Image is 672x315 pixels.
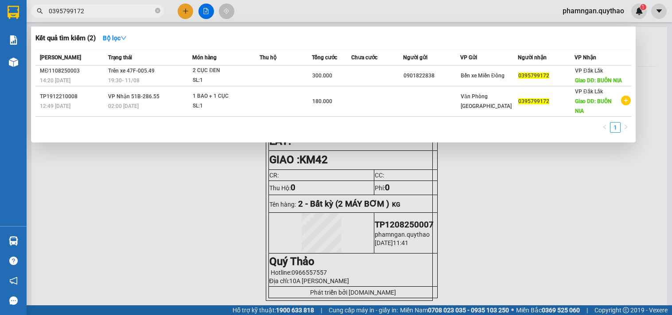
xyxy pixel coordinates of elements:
span: Trên xe 47F-005.49 [108,68,155,74]
span: 0395799172 [518,98,549,104]
button: Bộ lọcdown [96,31,134,45]
span: close-circle [155,7,160,15]
span: Món hàng [192,54,217,61]
div: TP1912210008 [40,92,105,101]
span: 19:30 - 11/08 [108,77,140,84]
span: [PERSON_NAME] [40,54,81,61]
span: message [9,296,18,305]
input: Tìm tên, số ĐT hoặc mã đơn [49,6,153,16]
div: 1 BAO + 1 CỤC [193,92,259,101]
span: VP Nhận 51B-286.55 [108,93,159,100]
div: SL: 1 [193,76,259,85]
img: warehouse-icon [9,58,18,67]
span: 0395799172 [518,73,549,79]
span: Trạng thái [108,54,132,61]
img: solution-icon [9,35,18,45]
button: left [599,122,610,133]
span: notification [9,277,18,285]
span: Tổng cước [312,54,337,61]
a: 1 [610,123,620,132]
span: VP Gửi [460,54,477,61]
span: Giao DĐ: BUÔN NIA [575,98,612,114]
span: search [37,8,43,14]
span: Bến xe Miền Đông [461,73,505,79]
button: right [621,122,631,133]
span: VP Đắk Lắk [575,68,603,74]
div: MĐ1108250003 [40,66,105,76]
span: 180.000 [312,98,332,104]
span: 300.000 [312,73,332,79]
span: right [623,124,629,130]
li: 1 [610,122,621,133]
img: warehouse-icon [9,236,18,246]
span: 12:49 [DATE] [40,103,70,109]
li: Next Page [621,122,631,133]
img: logo-vxr [8,6,19,19]
span: Văn Phòng [GEOGRAPHIC_DATA] [461,93,512,109]
span: plus-circle [621,96,631,105]
span: Người gửi [403,54,427,61]
span: Chưa cước [351,54,377,61]
div: 0901822838 [404,71,459,81]
span: Thu hộ [260,54,276,61]
strong: Bộ lọc [103,35,127,42]
div: 2 CỤC ĐEN [193,66,259,76]
span: Người nhận [518,54,547,61]
span: down [120,35,127,41]
span: question-circle [9,257,18,265]
span: VP Đắk Lắk [575,88,603,95]
h3: Kết quả tìm kiếm ( 2 ) [35,34,96,43]
span: close-circle [155,8,160,13]
span: left [602,124,607,130]
span: 02:00 [DATE] [108,103,139,109]
li: Previous Page [599,122,610,133]
span: VP Nhận [575,54,596,61]
div: SL: 1 [193,101,259,111]
span: 14:20 [DATE] [40,77,70,84]
span: Giao DĐ: BUÔN NIA [575,77,622,84]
